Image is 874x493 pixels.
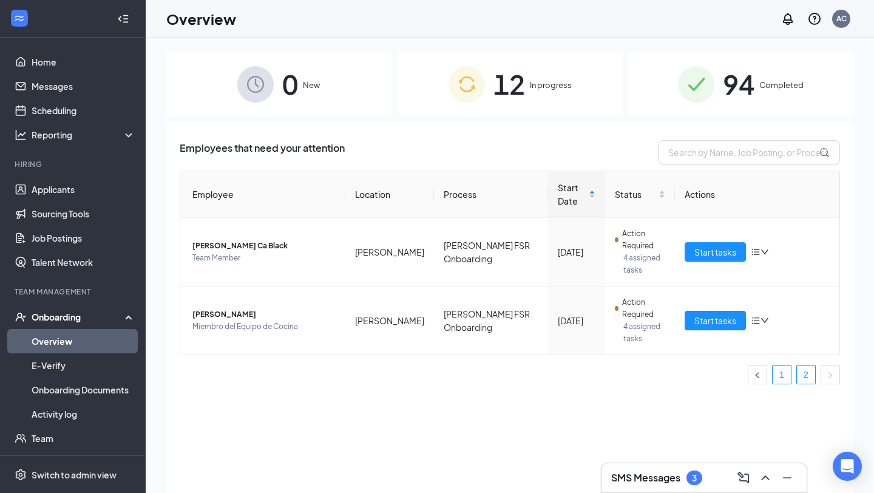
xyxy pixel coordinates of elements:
span: Miembro del Equipo de Cocina [192,321,336,333]
li: 1 [772,365,791,384]
a: Documents [32,450,135,475]
span: 94 [723,63,754,105]
div: Open Intercom Messenger [833,452,862,481]
span: Start Date [558,181,586,208]
a: 2 [797,365,815,384]
a: E-Verify [32,353,135,378]
span: down [761,316,769,325]
td: [PERSON_NAME] [345,287,434,355]
button: right [821,365,840,384]
svg: Notifications [781,12,795,26]
li: Previous Page [748,365,767,384]
h1: Overview [166,8,236,29]
li: 2 [796,365,816,384]
span: New [303,79,320,91]
a: Home [32,50,135,74]
span: down [761,248,769,256]
svg: Analysis [15,129,27,141]
a: Onboarding Documents [32,378,135,402]
a: Activity log [32,402,135,426]
th: Employee [180,171,345,218]
span: bars [751,316,761,325]
a: Messages [32,74,135,98]
svg: Settings [15,469,27,481]
span: In progress [530,79,572,91]
span: 0 [282,63,298,105]
div: Reporting [32,129,136,141]
a: 1 [773,365,791,384]
span: Action Required [622,228,665,252]
h3: SMS Messages [611,471,680,484]
a: Overview [32,329,135,353]
a: Scheduling [32,98,135,123]
svg: ChevronUp [758,471,773,485]
a: Applicants [32,177,135,202]
div: 3 [692,473,697,483]
div: AC [836,13,847,24]
button: ChevronUp [756,468,775,488]
div: [DATE] [558,314,595,327]
svg: UserCheck [15,311,27,323]
span: Start tasks [694,314,736,327]
td: [PERSON_NAME] FSR Onboarding [434,218,548,287]
th: Actions [675,171,840,218]
a: Job Postings [32,226,135,250]
td: [PERSON_NAME] [345,218,434,287]
svg: WorkstreamLogo [13,12,25,24]
svg: QuestionInfo [807,12,822,26]
span: Start tasks [694,245,736,259]
div: Team Management [15,287,133,297]
span: 4 assigned tasks [623,321,665,345]
a: Sourcing Tools [32,202,135,226]
div: Onboarding [32,311,125,323]
span: Status [615,188,655,201]
td: [PERSON_NAME] FSR Onboarding [434,287,548,355]
button: Start tasks [685,242,746,262]
button: Start tasks [685,311,746,330]
div: Switch to admin view [32,469,117,481]
svg: Collapse [117,13,129,25]
span: Completed [759,79,804,91]
span: right [827,372,834,379]
svg: ComposeMessage [736,471,751,485]
svg: Minimize [780,471,794,485]
th: Location [345,171,434,218]
a: Team [32,426,135,450]
span: [PERSON_NAME] [192,308,336,321]
button: ComposeMessage [734,468,753,488]
th: Process [434,171,548,218]
button: left [748,365,767,384]
div: Hiring [15,159,133,169]
span: [PERSON_NAME] Ca Black [192,240,336,252]
li: Next Page [821,365,840,384]
span: Team Member [192,252,336,264]
span: Employees that need your attention [180,140,345,165]
a: Talent Network [32,250,135,274]
span: 12 [493,63,525,105]
th: Status [605,171,674,218]
span: bars [751,247,761,257]
span: 4 assigned tasks [623,252,665,276]
span: Action Required [622,296,665,321]
input: Search by Name, Job Posting, or Process [658,140,840,165]
span: left [754,372,761,379]
div: [DATE] [558,245,595,259]
button: Minimize [777,468,797,488]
